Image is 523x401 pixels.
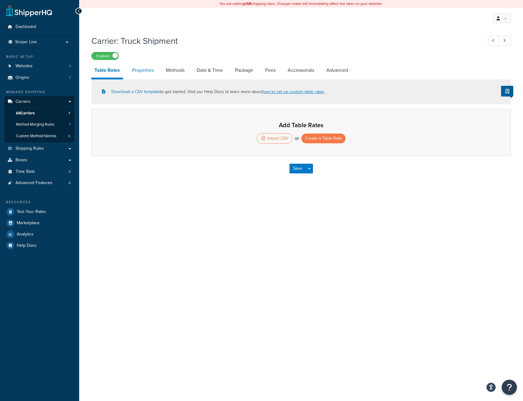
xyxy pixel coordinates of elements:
[501,86,513,96] button: Show Help Docs
[502,380,517,395] button: Open Resource Center
[68,134,70,139] span: 6
[17,243,37,248] span: Help Docs
[16,180,52,186] span: Advanced Features
[262,89,324,95] a: how to set up custom table rates
[5,240,75,251] a: Help Docs
[5,177,75,189] a: Advanced Features6
[5,131,75,142] li: Custom Method Names
[69,64,71,69] span: 1
[257,133,292,144] div: Import CSV
[5,72,75,83] li: Origins
[15,40,37,45] span: Scope: Live
[69,122,70,127] span: 1
[5,61,75,72] a: Websites1
[17,221,40,226] span: Marketplace
[295,134,299,143] span: or
[244,1,251,6] b: LIVE
[5,89,75,95] div: Manage Shipping
[104,121,498,129] p: Add Table Rates
[16,64,33,69] span: Websites
[91,63,123,79] a: Table Rates
[16,75,29,80] span: Origins
[194,63,226,78] a: Date & Time
[323,63,351,78] a: Advanced
[16,134,56,139] span: Custom Method Names
[232,63,256,78] a: Package
[5,131,75,142] a: Custom Method Names6
[5,119,75,130] li: Method Merging Rules
[488,36,500,46] a: Previous Record
[499,36,511,46] a: Next Record
[5,21,75,33] a: Dashboard
[68,111,70,116] span: 7
[16,169,35,174] span: Time Slots
[16,111,35,116] span: All Carriers
[17,232,33,237] span: Analytics
[5,206,75,217] a: Test Your Rates
[16,158,27,163] span: Boxes
[5,155,75,166] a: Boxes
[16,122,54,127] span: Method Merging Rules
[163,63,188,78] a: Methods
[16,99,30,104] span: Carriers
[5,54,75,59] div: Basic Setup
[5,166,75,177] a: Time Slots0
[5,96,75,142] li: Carriers
[301,134,346,143] button: Create a Table Rate
[5,96,75,107] a: Carriers
[5,143,75,154] a: Shipping Rules
[16,146,44,151] span: Shipping Rules
[5,229,75,240] a: Analytics
[5,177,75,189] li: Advanced Features
[68,180,71,186] span: 6
[69,75,71,80] span: 1
[92,52,118,60] label: Enabled
[5,166,75,177] li: Time Slots
[17,209,46,214] span: Test Your Rates
[5,72,75,83] a: Origins1
[5,218,75,228] a: Marketplace
[262,63,279,78] a: Fees
[68,169,71,174] span: 0
[129,63,157,78] a: Properties
[290,164,306,173] button: Save
[5,119,75,130] a: Method Merging Rules1
[285,63,317,78] a: Accessorials
[102,89,160,95] a: Download a CSV template
[5,200,75,205] div: Resources
[91,35,477,47] h1: Carrier: Truck Shipment
[5,108,75,119] a: AllCarriers7
[102,89,325,95] p: to get started. Visit our Help Docs to learn more about .
[5,61,75,72] li: Websites
[16,24,36,30] span: Dashboard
